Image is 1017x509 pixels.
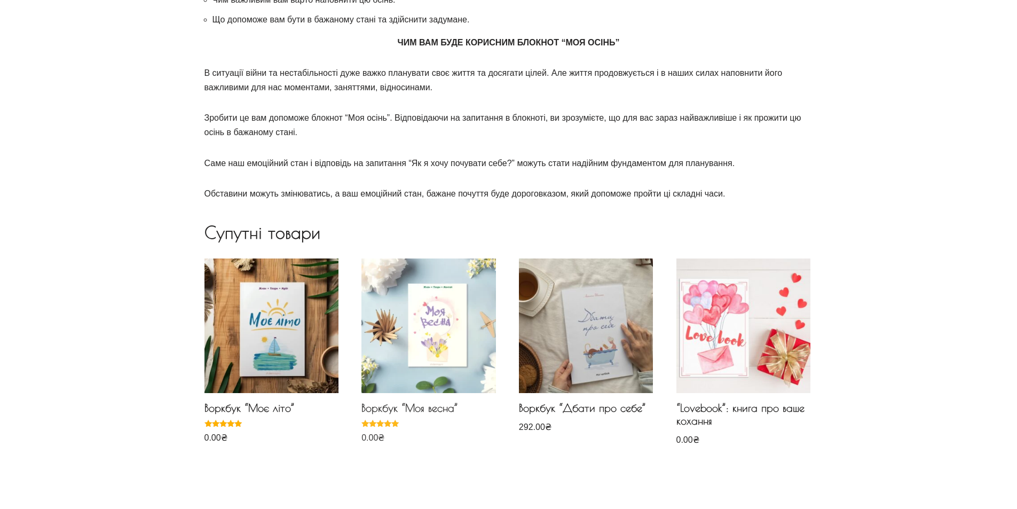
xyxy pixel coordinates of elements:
[204,420,244,453] span: Оцінено в з 5
[204,111,813,139] p: Зробити це вам допоможе блокнот “Моя осінь”. Відповідаючи на запитання в блокноті, ви зрозумієте,...
[519,422,551,432] bdi: 292.00
[676,259,810,393] img: "Lovebook": книга про ваше кохання
[361,420,401,427] div: Оцінено в 5.00 з 5
[361,402,495,420] h2: Воркбук “Моя весна”
[361,420,401,453] span: Оцінено в з 5
[204,402,338,420] h2: Воркбук “Моє літо”
[676,259,810,447] a: "Lovebook": книга про ваше кохання“Lovebook”: книга про ваше кохання 0.00₴
[204,259,338,393] img: Воркбук "Моє літо"
[204,186,813,201] p: Обставини можуть змінюватись, а ваш емоційний стан, бажане почуття буде дороговказом, який допомо...
[361,259,495,393] img: Воркбук "Моя весна"
[676,435,699,444] bdi: 0.00
[545,422,551,432] span: ₴
[519,259,653,434] a: Воркбук "Дбати про себе"Воркбук “Дбати про себе” 292.00₴
[221,433,227,442] span: ₴
[398,38,620,47] strong: ЧИМ ВАМ БУДЕ КОРИСНИМ БЛОКНОТ “МОЯ ОСІНЬ”
[212,12,813,27] li: Що допоможе вам бути в бажаному стані та здійснити задумане.
[204,156,813,170] p: Саме наш емоційний стан і відповідь на запитання “Як я хочу почувати себе?” можуть стати надійним...
[204,66,813,95] p: В ситуації війни та нестабільності дуже важко планувати своє життя та досягати цілей. Але життя п...
[693,435,699,444] span: ₴
[204,420,244,427] div: Оцінено в 5.00 з 5
[378,433,384,442] span: ₴
[204,433,227,442] bdi: 0.00
[361,433,384,442] bdi: 0.00
[676,402,810,433] h2: “Lovebook”: книга про ваше кохання
[361,259,495,445] a: Воркбук "Моя весна"Воркбук “Моя весна”Оцінено в 5.00 з 5 0.00₴
[204,222,813,242] h2: Супутні товари
[204,259,338,445] a: Воркбук "Моє літо"Воркбук “Моє літо”Оцінено в 5.00 з 5 0.00₴
[519,402,653,420] h2: Воркбук “Дбати про себе”
[519,259,653,393] img: Воркбук "Дбати про себе"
